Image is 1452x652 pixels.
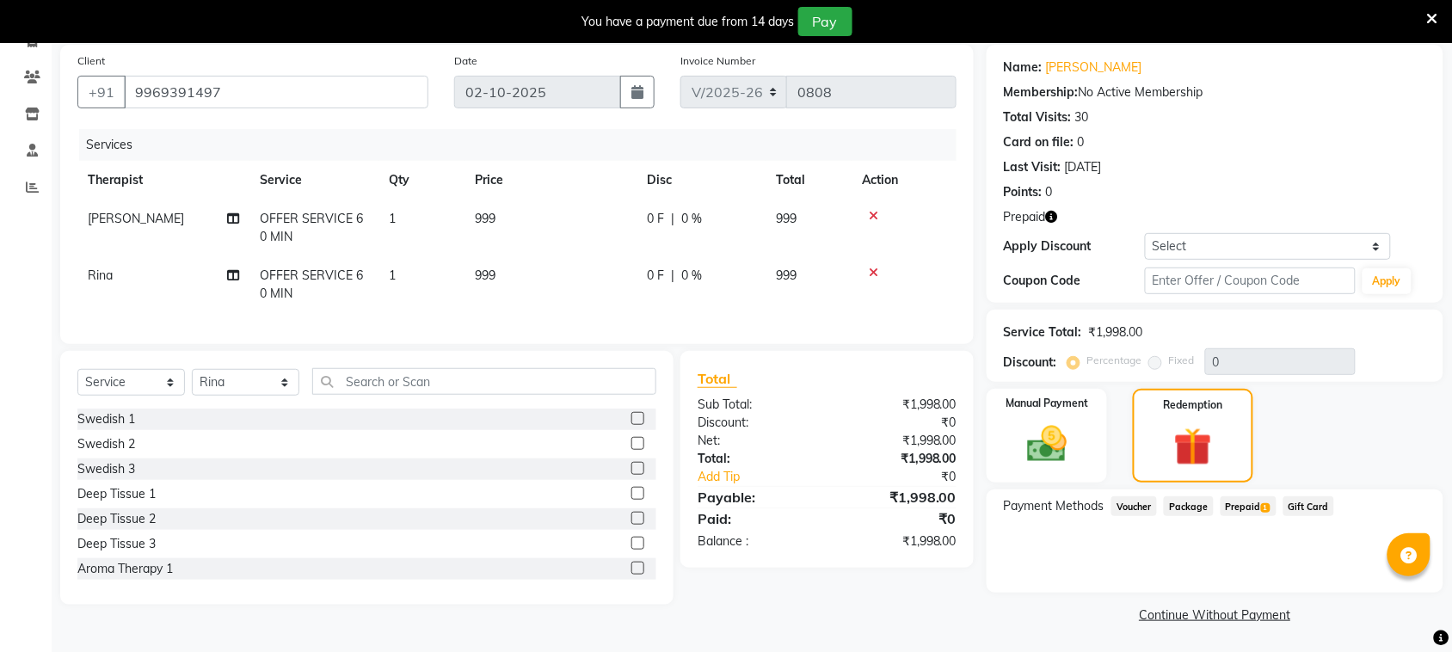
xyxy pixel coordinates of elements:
div: 30 [1075,108,1089,126]
span: Prepaid [1004,208,1046,226]
a: Continue Without Payment [990,606,1440,624]
div: Points: [1004,183,1043,201]
span: 1 [389,268,396,283]
span: 1 [389,211,396,226]
th: Total [766,161,852,200]
th: Service [249,161,378,200]
span: [PERSON_NAME] [88,211,184,226]
span: | [671,267,674,285]
div: [DATE] [1065,158,1102,176]
span: Rina [88,268,113,283]
a: Add Tip [685,468,851,486]
div: ₹1,998.00 [1089,323,1143,341]
div: Deep Tissue 1 [77,485,156,503]
span: 999 [475,268,495,283]
span: Payment Methods [1004,497,1104,515]
div: ₹0 [851,468,969,486]
div: Swedish 3 [77,460,135,478]
div: Total: [685,450,828,468]
label: Manual Payment [1006,396,1088,411]
div: Swedish 2 [77,435,135,453]
div: ₹1,998.00 [827,487,969,507]
label: Redemption [1164,397,1223,413]
div: ₹1,998.00 [827,396,969,414]
div: Name: [1004,58,1043,77]
div: Deep Tissue 3 [77,535,156,553]
div: Payable: [685,487,828,507]
div: Balance : [685,532,828,551]
div: Discount: [1004,354,1057,372]
input: Search or Scan [312,368,656,395]
span: 1 [1261,503,1270,514]
div: Membership: [1004,83,1079,101]
span: Voucher [1111,496,1157,516]
div: 0 [1046,183,1053,201]
div: Coupon Code [1004,272,1145,290]
span: Prepaid [1221,496,1277,516]
span: 0 F [647,267,664,285]
span: | [671,210,674,228]
div: ₹0 [827,508,969,529]
span: 0 F [647,210,664,228]
button: +91 [77,76,126,108]
div: Swedish 1 [77,410,135,428]
div: Services [79,129,969,161]
span: 0 % [681,210,702,228]
label: Client [77,53,105,69]
div: Last Visit: [1004,158,1061,176]
span: 999 [776,211,797,226]
span: OFFER SERVICE 60 MIN [260,211,363,244]
div: You have a payment due from 14 days [582,13,795,31]
div: Service Total: [1004,323,1082,341]
div: Card on file: [1004,133,1074,151]
div: Deep Tissue 2 [77,510,156,528]
button: Pay [798,7,852,36]
div: Discount: [685,414,828,432]
th: Action [852,161,957,200]
span: 999 [776,268,797,283]
span: 0 % [681,267,702,285]
div: Net: [685,432,828,450]
div: Paid: [685,508,828,529]
div: ₹1,998.00 [827,450,969,468]
th: Therapist [77,161,249,200]
span: 999 [475,211,495,226]
div: ₹1,998.00 [827,432,969,450]
th: Qty [378,161,465,200]
span: OFFER SERVICE 60 MIN [260,268,363,301]
div: ₹0 [827,414,969,432]
button: Apply [1363,268,1412,294]
div: Sub Total: [685,396,828,414]
span: Package [1164,496,1214,516]
th: Disc [637,161,766,200]
div: Total Visits: [1004,108,1072,126]
span: Gift Card [1283,496,1335,516]
div: Aroma Therapy 1 [77,560,173,578]
th: Price [465,161,637,200]
label: Invoice Number [680,53,755,69]
input: Enter Offer / Coupon Code [1145,268,1356,294]
a: [PERSON_NAME] [1046,58,1142,77]
label: Date [454,53,477,69]
div: No Active Membership [1004,83,1426,101]
input: Search by Name/Mobile/Email/Code [124,76,428,108]
div: 0 [1078,133,1085,151]
label: Percentage [1087,353,1142,368]
img: _cash.svg [1015,421,1080,467]
label: Fixed [1169,353,1195,368]
div: Apply Discount [1004,237,1145,255]
span: Total [698,370,737,388]
div: ₹1,998.00 [827,532,969,551]
img: _gift.svg [1162,423,1224,471]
